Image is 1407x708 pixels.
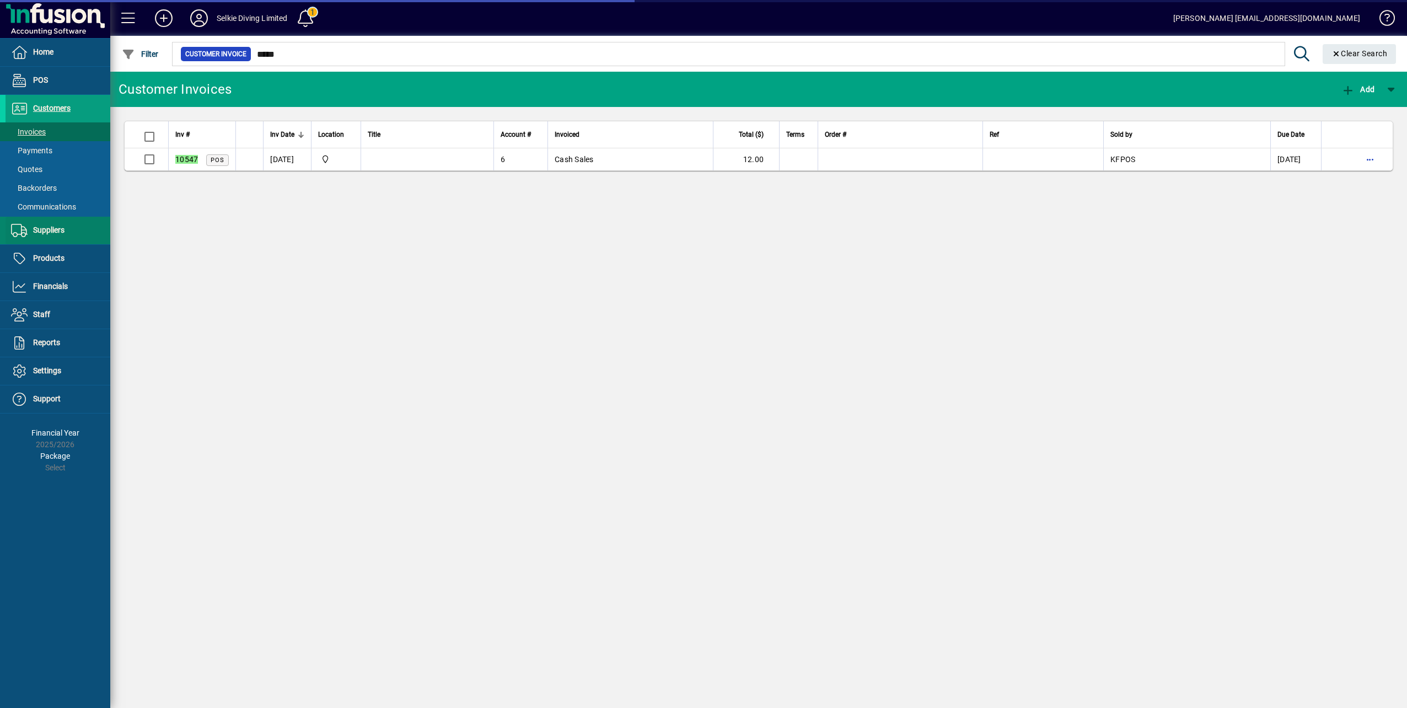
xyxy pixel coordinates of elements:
td: 12.00 [713,148,779,170]
button: Filter [119,44,162,64]
a: Payments [6,141,110,160]
a: Home [6,39,110,66]
div: Customer Invoices [119,81,232,98]
a: Quotes [6,160,110,179]
em: 10547 [175,155,198,164]
span: Home [33,47,53,56]
button: Add [146,8,181,28]
span: Invoices [11,127,46,136]
span: Payments [11,146,52,155]
button: Add [1339,79,1377,99]
span: KFPOS [1110,155,1135,164]
span: Order # [825,128,846,141]
span: Quotes [11,165,42,174]
div: Invoiced [555,128,706,141]
span: Shop [318,153,354,165]
span: Package [40,452,70,460]
span: Financials [33,282,68,291]
span: Location [318,128,344,141]
div: Location [318,128,354,141]
span: Invoiced [555,128,579,141]
div: Title [368,128,487,141]
a: Reports [6,329,110,357]
a: Suppliers [6,217,110,244]
div: Account # [501,128,541,141]
td: [DATE] [263,148,311,170]
span: Customers [33,104,71,112]
div: Sold by [1110,128,1264,141]
div: Ref [990,128,1097,141]
span: Inv Date [270,128,294,141]
div: Inv # [175,128,229,141]
span: Cash Sales [555,155,594,164]
div: Due Date [1277,128,1314,141]
div: [PERSON_NAME] [EMAIL_ADDRESS][DOMAIN_NAME] [1173,9,1360,27]
span: POS [33,76,48,84]
span: Title [368,128,380,141]
span: POS [211,157,224,164]
span: Filter [122,50,159,58]
span: Customer Invoice [185,49,246,60]
a: POS [6,67,110,94]
span: Account # [501,128,531,141]
span: Add [1341,85,1374,94]
span: 6 [501,155,505,164]
span: Support [33,394,61,403]
div: Inv Date [270,128,304,141]
span: Staff [33,310,50,319]
button: Clear [1323,44,1397,64]
span: Suppliers [33,226,65,234]
a: Backorders [6,179,110,197]
span: Settings [33,366,61,375]
span: Clear Search [1331,49,1388,58]
span: Sold by [1110,128,1132,141]
button: More options [1361,151,1379,168]
td: [DATE] [1270,148,1321,170]
a: Communications [6,197,110,216]
div: Order # [825,128,976,141]
a: Financials [6,273,110,301]
a: Settings [6,357,110,385]
span: Communications [11,202,76,211]
div: Total ($) [720,128,774,141]
span: Backorders [11,184,57,192]
span: Inv # [175,128,190,141]
span: Products [33,254,65,262]
button: Profile [181,8,217,28]
span: Terms [786,128,804,141]
a: Support [6,385,110,413]
span: Due Date [1277,128,1304,141]
div: Selkie Diving Limited [217,9,288,27]
a: Invoices [6,122,110,141]
span: Ref [990,128,999,141]
span: Reports [33,338,60,347]
a: Knowledge Base [1371,2,1393,38]
span: Financial Year [31,428,79,437]
a: Staff [6,301,110,329]
span: Total ($) [739,128,764,141]
a: Products [6,245,110,272]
